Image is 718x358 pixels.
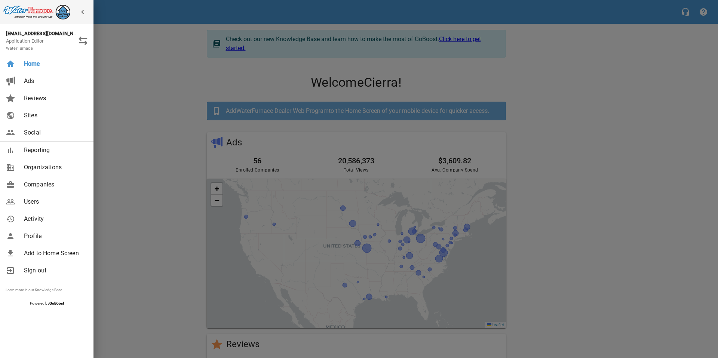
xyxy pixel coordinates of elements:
span: Add to Home Screen [24,249,85,258]
strong: GoBoost [49,301,64,305]
span: Companies [24,180,85,189]
span: Application Editor [6,38,44,51]
span: Profile [24,232,85,241]
span: Powered by [30,301,64,305]
small: WaterFurnace [6,46,33,51]
span: Ads [24,77,85,86]
span: Home [24,59,85,68]
img: waterfurnace_logo.png [3,3,70,19]
span: Reviews [24,94,85,103]
span: Sign out [24,266,85,275]
span: Social [24,128,85,137]
strong: [EMAIL_ADDRESS][DOMAIN_NAME] [6,31,85,36]
span: Users [24,197,85,206]
span: Organizations [24,163,85,172]
span: Reporting [24,146,85,155]
a: Learn more in our Knowledge Base [6,288,62,292]
span: Sites [24,111,85,120]
button: Switch Role [74,32,92,50]
span: Activity [24,215,85,223]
